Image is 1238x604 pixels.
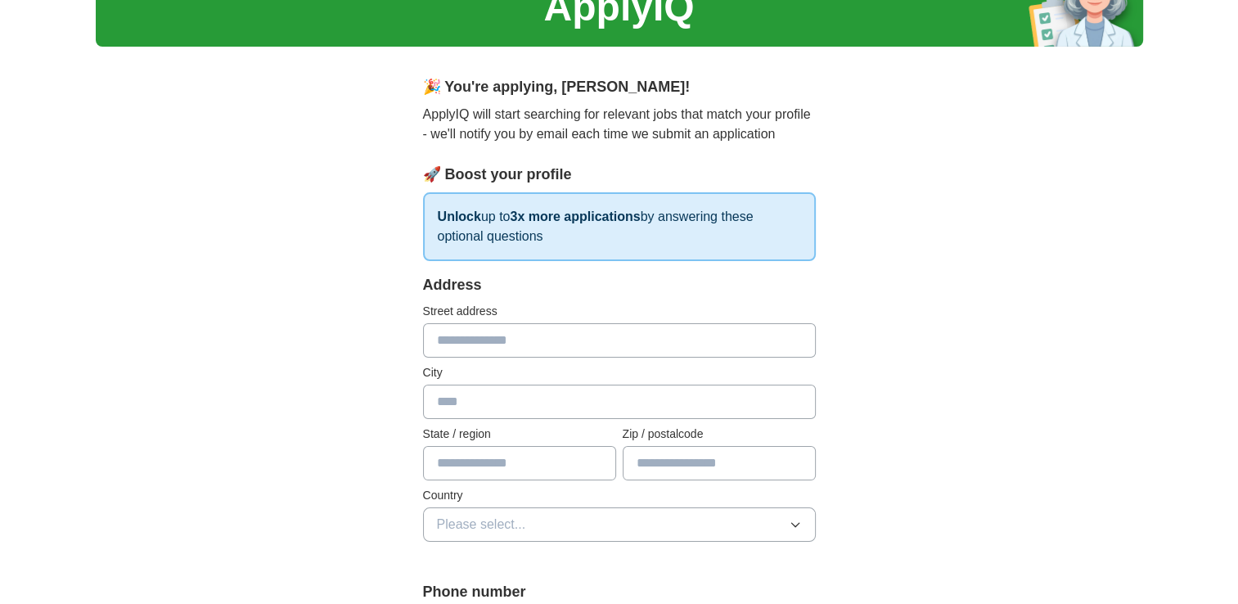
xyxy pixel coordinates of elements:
p: up to by answering these optional questions [423,192,816,261]
span: Please select... [437,515,526,534]
label: Phone number [423,581,816,603]
div: 🚀 Boost your profile [423,164,816,186]
button: Please select... [423,507,816,542]
strong: 3x more applications [510,210,640,223]
label: Street address [423,303,816,320]
label: City [423,364,816,381]
div: 🎉 You're applying , [PERSON_NAME] ! [423,76,816,98]
p: ApplyIQ will start searching for relevant jobs that match your profile - we'll notify you by emai... [423,105,816,144]
strong: Unlock [438,210,481,223]
label: State / region [423,426,616,443]
label: Country [423,487,816,504]
div: Address [423,274,816,296]
label: Zip / postalcode [623,426,816,443]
